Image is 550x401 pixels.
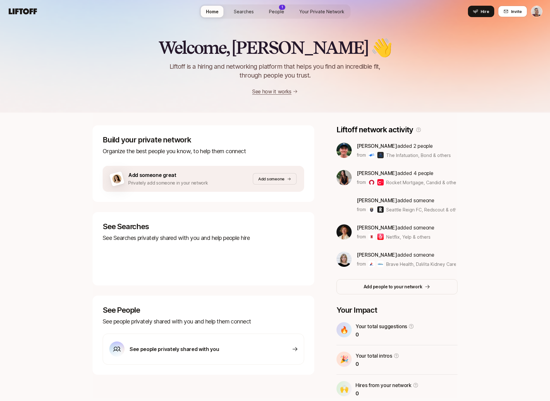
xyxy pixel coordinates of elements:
[103,234,304,242] p: See Searches privately shared with you and help people hire
[355,352,392,360] p: Your total intros
[357,142,451,150] p: added 2 people
[112,173,122,184] img: add-someone-great-cta-avatar.png
[377,261,384,267] img: DaVita Kidney Care
[357,169,456,177] p: added 4 people
[386,207,464,212] span: Seattle Reign FC, Redscout & others
[103,222,304,231] p: See Searches
[355,381,412,389] p: Hires from your network
[336,125,413,134] p: Liftoff network activity
[130,345,219,353] p: See people privately shared with you
[377,179,384,185] img: Candid
[201,6,224,17] a: Home
[386,261,476,267] span: Brave Health, DaVita Kidney Care & others
[103,147,304,156] p: Organize the best people you know, to help them connect
[355,330,414,339] p: 0
[368,234,375,240] img: Netflix
[377,234,384,240] img: Yelp
[158,38,392,57] h2: Welcome, [PERSON_NAME] 👋
[336,170,352,185] img: 33ee49e1_eec9_43f1_bb5d_6b38e313ba2b.jpg
[368,152,375,158] img: The Infatuation
[336,252,352,267] img: a76236c4_073d_4fdf_a851_9ba080c9706f.jpg
[357,224,397,231] span: [PERSON_NAME]
[336,306,457,315] p: Your Impact
[357,251,456,259] p: added someone
[364,283,422,291] p: Add people to your network
[368,261,375,267] img: Brave Health
[468,6,494,17] button: Hire
[264,6,289,17] a: People1
[377,152,384,158] img: Bond
[294,6,349,17] a: Your Private Network
[162,62,388,80] p: Liftoff is a hiring and networking platform that helps you find an incredible fit, through people...
[128,171,208,179] p: Add someone great
[258,176,285,182] p: Add someone
[355,360,399,368] p: 0
[357,196,456,204] p: added someone
[336,279,457,294] button: Add people to your network
[234,8,254,15] span: Searches
[103,306,304,315] p: See People
[336,143,352,158] img: 22849a12_9d2c_4918_a7c2_5a3afb59d78b.jpg
[269,8,284,15] span: People
[357,143,397,149] span: [PERSON_NAME]
[357,252,397,258] span: [PERSON_NAME]
[511,8,522,15] span: Invite
[336,352,352,367] div: 🎉
[357,179,366,186] p: from
[481,8,489,15] span: Hire
[253,173,297,185] button: Add someone
[357,151,366,159] p: from
[377,206,384,213] img: Redscout
[299,8,344,15] span: Your Private Network
[357,197,397,204] span: [PERSON_NAME]
[386,234,431,240] span: Netflix, Yelp & others
[357,170,397,176] span: [PERSON_NAME]
[252,88,291,95] a: See how it works
[336,322,352,337] div: 🔥
[206,8,219,15] span: Home
[357,223,434,232] p: added someone
[128,179,208,187] p: Privately add someone in your network
[336,381,352,396] div: 🙌
[355,389,419,398] p: 0
[357,233,366,241] p: from
[386,152,451,159] span: The Infatuation, Bond & others
[368,206,375,213] img: Seattle Reign FC
[368,179,375,185] img: Rocket Mortgage
[103,317,304,326] p: See people privately shared with you and help them connect
[282,5,283,9] p: 1
[103,135,304,144] p: Build your private network
[498,6,527,17] button: Invite
[336,224,352,240] img: 12ecefdb_596c_45d0_a494_8b7a08a30bfa.jpg
[229,6,259,17] a: Searches
[357,260,366,268] p: from
[531,6,542,17] img: Janelle Bradley
[386,180,460,185] span: Rocket Mortgage, Candid & others
[357,206,366,213] p: from
[355,322,407,330] p: Your total suggestions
